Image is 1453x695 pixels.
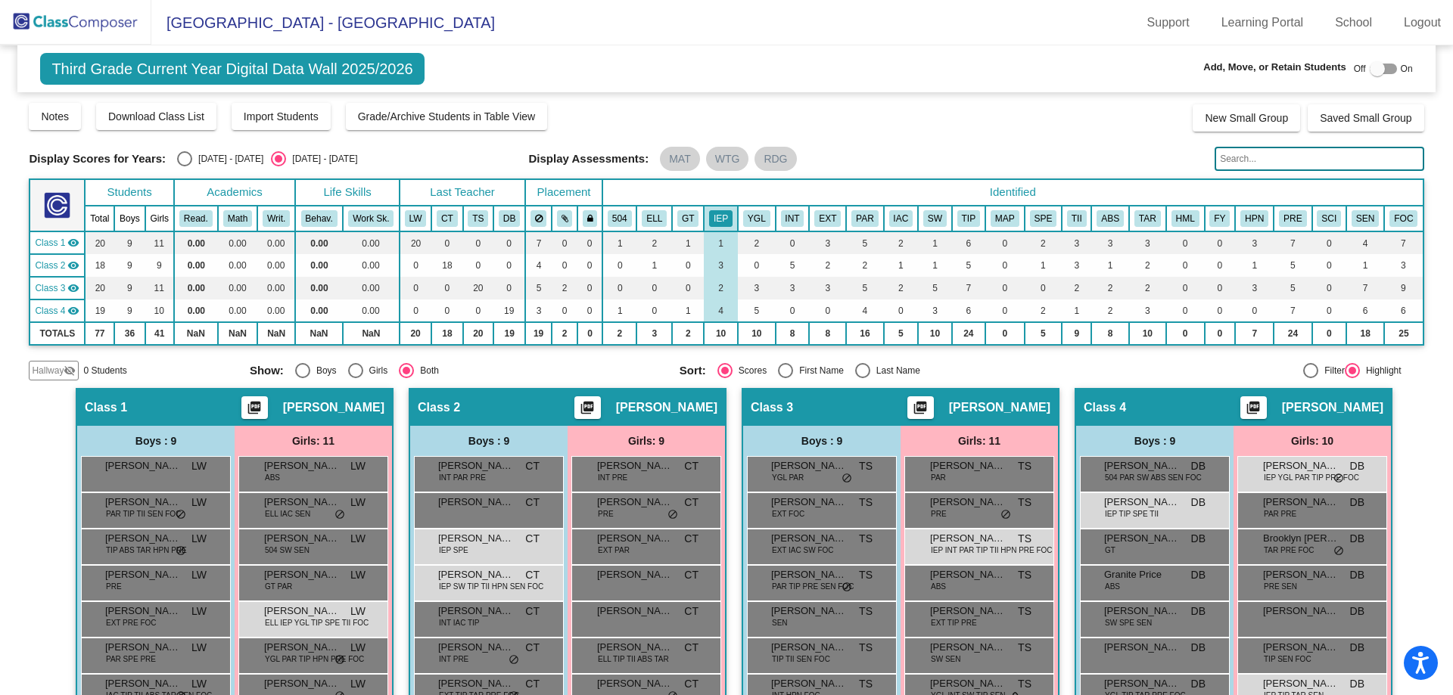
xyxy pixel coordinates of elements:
span: Display Scores for Years: [29,152,166,166]
td: 1 [1025,254,1063,277]
td: 2 [884,277,918,299]
th: Speech IEP [1025,206,1063,231]
td: 0.00 [218,277,257,299]
mat-chip: RDG [755,147,796,171]
td: 9 [114,299,145,322]
td: 3 [776,277,810,299]
td: 5 [918,277,952,299]
td: 0 [776,299,810,322]
th: English Language Learner [636,206,672,231]
td: 9 [1384,277,1423,299]
span: [GEOGRAPHIC_DATA] - [GEOGRAPHIC_DATA] [151,11,495,35]
td: Chara Troyer - No Class Name [30,254,85,277]
td: 2 [672,322,704,345]
td: 0 [463,254,494,277]
td: 1 [1091,254,1129,277]
td: 0 [1312,277,1346,299]
td: 0 [552,231,577,254]
td: 7 [525,231,552,254]
th: Young for grade level [738,206,776,231]
td: 2 [602,322,636,345]
th: Tina Standish [463,206,494,231]
th: Life Skills [295,179,400,206]
td: NaN [295,322,343,345]
td: 0 [1312,231,1346,254]
td: 0.00 [295,277,343,299]
th: High parent needs [1235,206,1274,231]
span: Class 2 [35,259,65,272]
th: Social Work [918,206,952,231]
a: Support [1135,11,1202,35]
button: IAC [889,210,913,227]
td: 0.00 [218,299,257,322]
td: 19 [525,322,552,345]
td: 0 [776,231,810,254]
button: TII [1067,210,1087,227]
td: 0 [552,254,577,277]
td: 1 [672,299,704,322]
td: 16 [846,322,883,345]
td: 3 [1062,231,1091,254]
td: 2 [1091,299,1129,322]
td: 0 [493,254,525,277]
button: HML [1171,210,1199,227]
td: 0 [431,299,462,322]
td: 0 [493,277,525,299]
td: 0 [577,299,602,322]
button: TIP [957,210,980,227]
button: Print Students Details [907,396,934,419]
td: 2 [1025,299,1063,322]
mat-icon: visibility [67,237,79,249]
button: INT [781,210,804,227]
th: Social-emotional Needs [1346,206,1384,231]
td: 10 [704,322,738,345]
button: 504 [608,210,632,227]
td: 77 [85,322,114,345]
button: Writ. [263,210,290,227]
td: 0 [577,322,602,345]
button: SPE [1030,210,1057,227]
td: 0.00 [257,231,295,254]
td: 0.00 [295,231,343,254]
td: 2 [552,277,577,299]
th: Tier 3 with Resource [1062,206,1091,231]
td: 8 [809,322,846,345]
th: Preschool [1274,206,1311,231]
td: 0 [1205,231,1236,254]
td: 0 [672,254,704,277]
mat-icon: picture_as_pdf [245,400,263,421]
td: 7 [952,277,985,299]
td: 0 [1205,299,1236,322]
td: 3 [636,322,672,345]
td: 3 [1235,277,1274,299]
td: 10 [145,299,174,322]
button: Notes [29,103,81,130]
td: 3 [809,231,846,254]
div: [DATE] - [DATE] [286,152,357,166]
button: TS [468,210,488,227]
td: 4 [525,254,552,277]
th: Math Assistance Program [985,206,1025,231]
span: Download Class List [108,110,204,123]
td: NaN [174,322,218,345]
td: 0 [400,254,431,277]
td: 5 [846,277,883,299]
th: Lindsay Watkins [400,206,431,231]
mat-chip: WTG [706,147,749,171]
button: MAP [991,210,1019,227]
th: Regular Parent Volunteer [846,206,883,231]
button: Read. [179,210,213,227]
th: Academics [174,179,295,206]
td: 0.00 [218,231,257,254]
td: 0 [738,254,776,277]
th: Gifted and Talented [672,206,704,231]
mat-icon: visibility [67,305,79,317]
td: 1 [1235,254,1274,277]
th: Targeted Intervention Program [952,206,985,231]
button: IEP [709,210,733,227]
td: 0 [809,299,846,322]
td: 2 [636,231,672,254]
button: Math [223,210,252,227]
button: Saved Small Group [1308,104,1423,132]
td: 0.00 [343,254,400,277]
